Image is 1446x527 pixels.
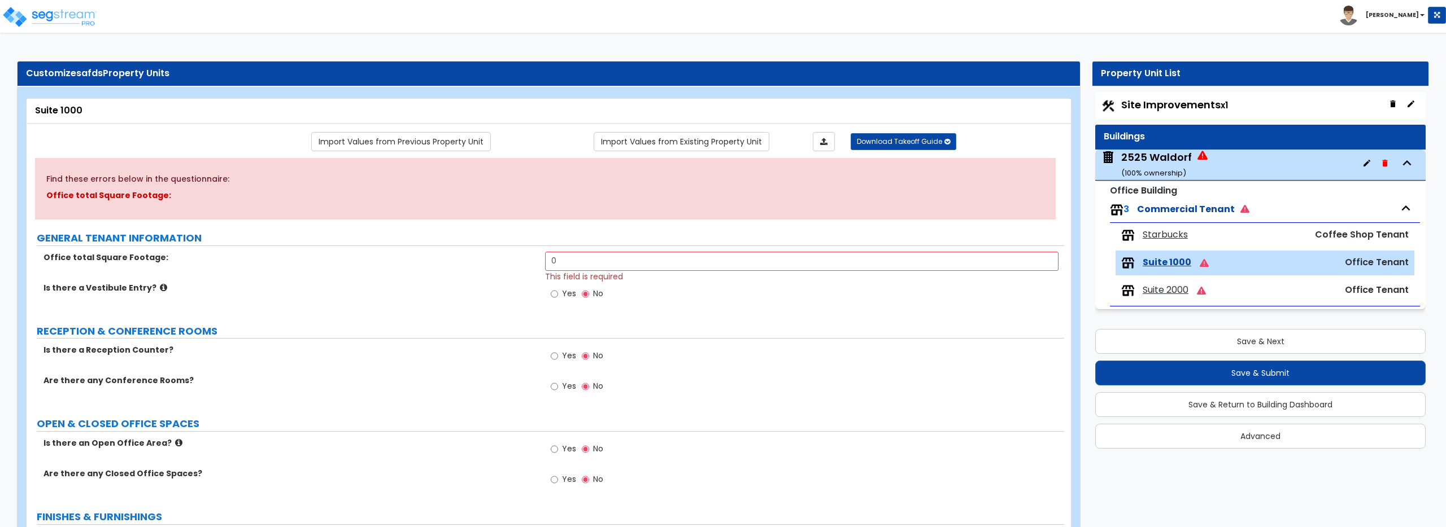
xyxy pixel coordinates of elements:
input: Yes [551,443,558,455]
span: Yes [562,350,576,361]
span: Yes [562,288,576,299]
span: Office Tenant [1345,283,1409,296]
span: 2525 Waldorf [1101,150,1208,179]
span: Yes [562,443,576,454]
input: Yes [551,350,558,362]
img: logo_pro_r.png [2,6,98,28]
button: Save & Return to Building Dashboard [1095,392,1426,417]
span: No [593,473,603,485]
p: Office total Square Footage: [46,189,1044,203]
a: Import the dynamic attribute values from previous properties. [311,132,491,151]
img: building.svg [1101,150,1116,165]
label: GENERAL TENANT INFORMATION [37,231,1064,245]
label: Are there any Conference Rooms? [43,375,537,386]
label: Office total Square Footage: [43,252,537,263]
b: [PERSON_NAME] [1366,11,1419,19]
a: Import the dynamic attribute values from existing properties. [594,132,769,151]
input: Yes [551,288,558,300]
div: Buildings [1104,130,1417,143]
label: OPEN & CLOSED OFFICE SPACES [37,416,1064,431]
div: 2525 Waldorf [1121,150,1192,179]
span: Download Takeoff Guide [857,137,942,146]
span: Suite 2000 [1143,284,1188,297]
img: tenants.png [1110,203,1123,217]
label: Is there an Open Office Area? [43,437,537,449]
label: Is there a Reception Counter? [43,344,537,355]
span: Commercial Tenant [1137,203,1249,216]
img: tenants.png [1121,284,1135,297]
span: No [593,350,603,361]
img: tenants.png [1121,229,1135,242]
img: avatar.png [1339,6,1358,25]
span: Site Improvements [1121,98,1228,112]
span: This field is required [545,271,623,282]
label: Is there a Vestibule Entry? [43,282,537,293]
input: No [582,443,589,455]
div: Customize Property Units [26,67,1072,80]
span: No [593,380,603,392]
span: safds [76,67,103,80]
label: Are there any Closed Office Spaces? [43,468,537,479]
small: ( 100 % ownership) [1121,168,1186,178]
input: Yes [551,380,558,393]
span: Office Tenant [1345,256,1409,269]
i: click for more info! [175,438,182,447]
span: Yes [562,473,576,485]
input: No [582,350,589,362]
button: Save & Next [1095,329,1426,354]
span: Suite 1000 [1143,256,1191,269]
a: Import the dynamic attributes value through Excel sheet [813,132,835,151]
small: x1 [1221,99,1228,111]
button: Save & Submit [1095,361,1426,385]
span: No [593,443,603,454]
img: tenants.png [1121,256,1135,270]
span: Starbucks [1143,229,1188,241]
span: Yes [562,380,576,392]
input: No [582,473,589,486]
label: FINISHES & FURNISHINGS [37,510,1064,524]
i: click for more info! [160,283,167,292]
button: Advanced [1095,424,1426,449]
input: No [582,288,589,300]
img: Construction.png [1101,99,1116,113]
button: Download Takeoff Guide [851,133,956,150]
span: No [593,288,603,299]
input: Yes [551,473,558,486]
div: Property Unit List [1101,67,1420,80]
label: RECEPTION & CONFERENCE ROOMS [37,324,1064,339]
input: No [582,380,589,393]
span: 3 [1123,203,1129,216]
iframe: Intercom live chat [1362,489,1390,516]
span: Coffee Shop Tenant [1315,228,1409,241]
h5: Find these errors below in the questionnaire: [46,175,1044,183]
div: Suite 1000 [35,104,1062,117]
small: Office Building [1110,184,1177,197]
